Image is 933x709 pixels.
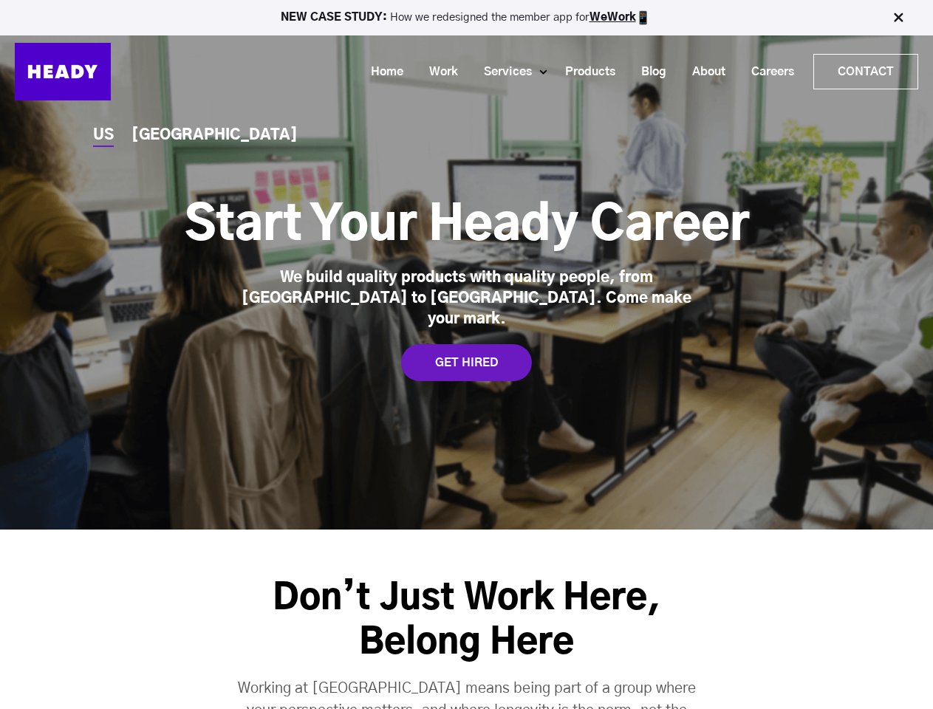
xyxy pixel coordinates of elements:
a: GET HIRED [401,344,532,381]
a: Careers [733,58,802,86]
img: app emoji [636,10,651,25]
h1: Start Your Heady Career [185,196,749,256]
h3: Don’t Just Work Here, Belong Here [210,577,724,665]
a: Contact [814,55,917,89]
img: Heady_Logo_Web-01 (1) [15,43,111,100]
div: We build quality products with quality people, from [GEOGRAPHIC_DATA] to [GEOGRAPHIC_DATA]. Come ... [238,267,696,329]
a: Home [352,58,411,86]
a: [GEOGRAPHIC_DATA] [131,128,298,143]
strong: NEW CASE STUDY: [281,12,390,23]
a: US [93,128,114,143]
a: Work [411,58,465,86]
a: Products [547,58,623,86]
p: How we redesigned the member app for [7,10,926,25]
a: WeWork [589,12,636,23]
a: About [674,58,733,86]
a: Blog [623,58,674,86]
div: Navigation Menu [126,54,918,89]
a: Services [465,58,539,86]
img: Close Bar [891,10,906,25]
